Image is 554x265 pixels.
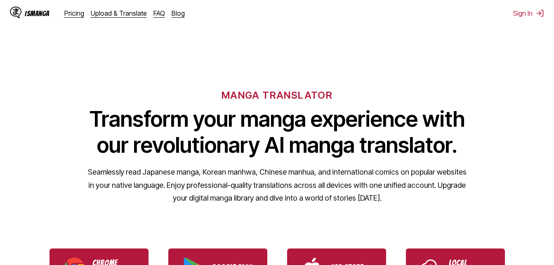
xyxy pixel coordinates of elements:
[153,9,165,17] a: FAQ
[25,9,50,17] div: IsManga
[172,9,185,17] a: Blog
[10,7,64,20] a: IsManga LogoIsManga
[64,9,84,17] a: Pricing
[10,7,21,18] img: IsManga Logo
[513,9,544,17] button: Sign In
[87,166,467,205] p: Seamlessly read Japanese manga, Korean manhwa, Chinese manhua, and international comics on popula...
[87,106,467,158] h1: Transform your manga experience with our revolutionary AI manga translator.
[536,9,544,17] img: Sign out
[222,89,332,101] h6: MANGA TRANSLATOR
[91,9,147,17] a: Upload & Translate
